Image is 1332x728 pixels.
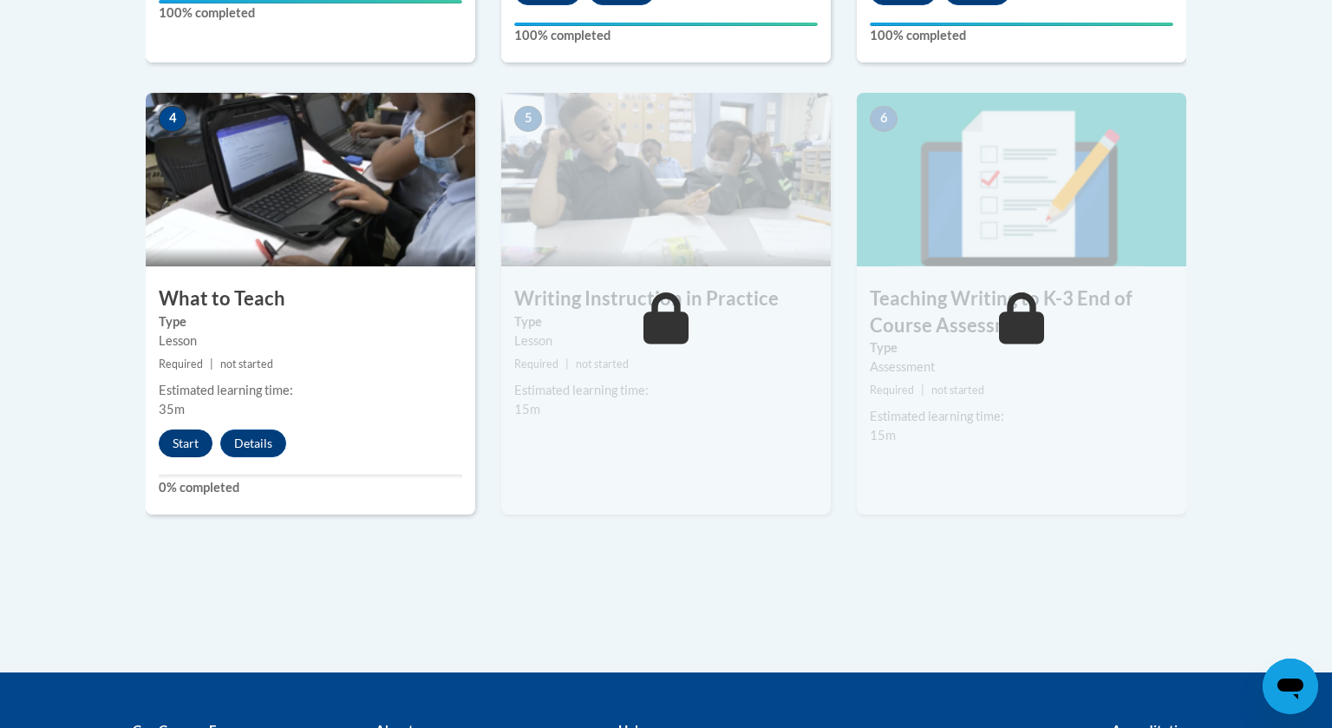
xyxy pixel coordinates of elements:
[870,407,1173,426] div: Estimated learning time:
[565,357,569,371] span: |
[220,430,286,457] button: Details
[159,3,462,23] label: 100% completed
[159,402,185,416] span: 35m
[870,106,898,132] span: 6
[159,430,212,457] button: Start
[576,357,629,371] span: not started
[514,357,558,371] span: Required
[921,384,924,397] span: |
[220,357,273,371] span: not started
[514,26,818,45] label: 100% completed
[146,93,475,266] img: Course Image
[870,26,1173,45] label: 100% completed
[514,23,818,26] div: Your progress
[146,285,475,312] h3: What to Teach
[159,381,462,400] div: Estimated learning time:
[870,23,1173,26] div: Your progress
[514,381,818,400] div: Estimated learning time:
[1263,659,1318,714] iframe: Button to launch messaging window
[870,338,1173,357] label: Type
[870,384,914,397] span: Required
[159,312,462,331] label: Type
[514,106,542,132] span: 5
[210,357,213,371] span: |
[514,331,818,351] div: Lesson
[159,106,186,132] span: 4
[501,93,831,266] img: Course Image
[501,285,831,312] h3: Writing Instruction in Practice
[159,331,462,351] div: Lesson
[857,285,1186,339] h3: Teaching Writing to K-3 End of Course Assessment
[857,93,1186,266] img: Course Image
[931,384,984,397] span: not started
[870,428,896,443] span: 15m
[514,402,540,416] span: 15m
[870,357,1173,377] div: Assessment
[514,312,818,331] label: Type
[159,357,203,371] span: Required
[159,478,462,497] label: 0% completed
